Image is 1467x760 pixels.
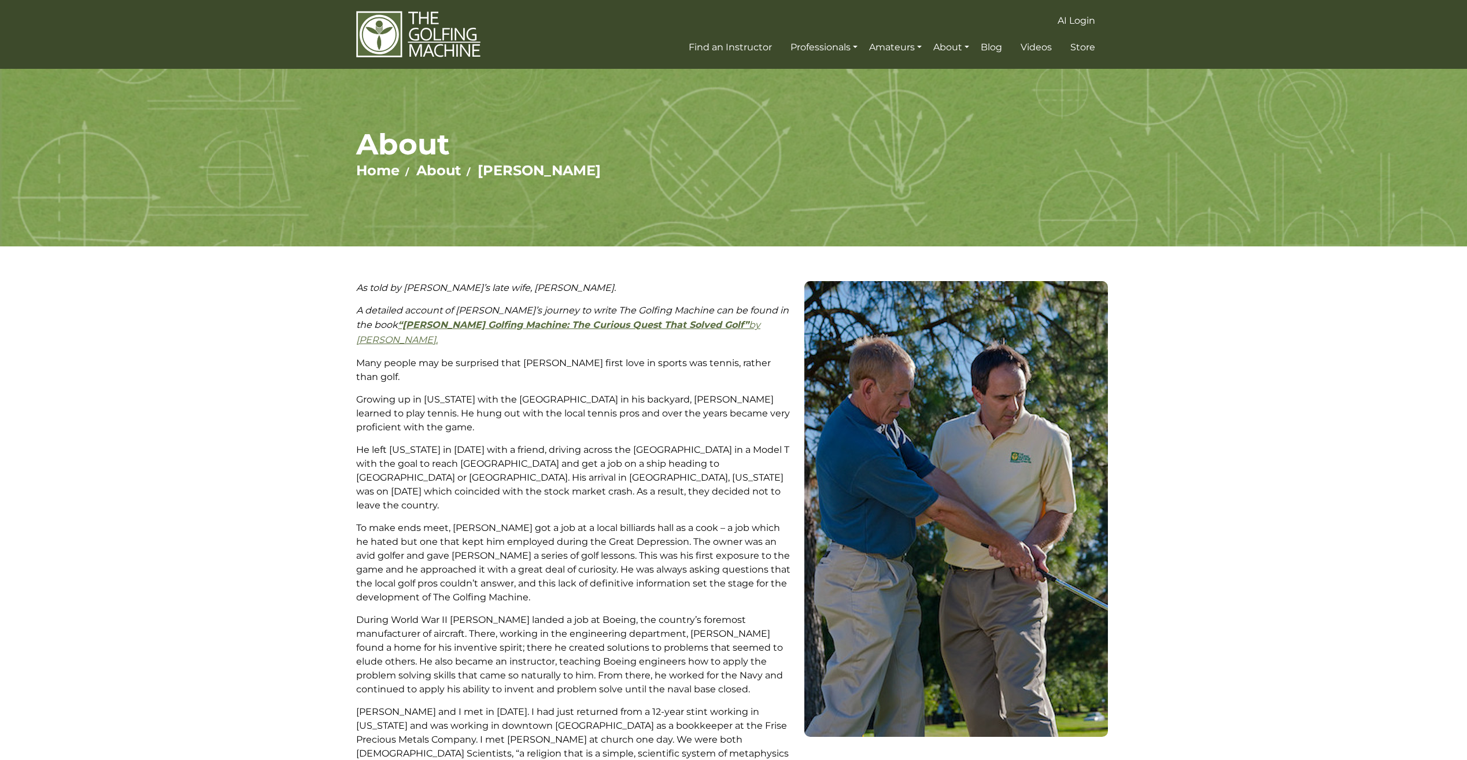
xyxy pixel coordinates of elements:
[1067,37,1098,58] a: Store
[356,10,481,58] img: The Golfing Machine
[356,443,793,512] p: He left [US_STATE] in [DATE] with a friend, driving across the [GEOGRAPHIC_DATA] in a Model T wit...
[356,393,793,434] p: Growing up in [US_STATE] with the [GEOGRAPHIC_DATA] in his backyard, [PERSON_NAME] learned to pla...
[356,127,1111,162] h1: About
[981,42,1002,53] span: Blog
[978,37,1005,58] a: Blog
[788,37,860,58] a: Professionals
[416,162,461,179] a: About
[356,319,760,345] a: “[PERSON_NAME] Golfing Machine: The Curious Quest That Solved Golf”by [PERSON_NAME].
[398,319,749,330] strong: “[PERSON_NAME] Golfing Machine: The Curious Quest That Solved Golf”
[689,42,772,53] span: Find an Instructor
[866,37,925,58] a: Amateurs
[356,305,789,345] em: A detailed account of [PERSON_NAME]’s journey to write The Golfing Machine can be found in the book
[356,282,616,293] em: As told by [PERSON_NAME]’s late wife, [PERSON_NAME].
[1058,15,1095,26] span: AI Login
[1018,37,1055,58] a: Videos
[1055,10,1098,31] a: AI Login
[1021,42,1052,53] span: Videos
[478,162,601,179] a: [PERSON_NAME]
[356,613,793,696] p: During World War II [PERSON_NAME] landed a job at Boeing, the country’s foremost manufacturer of ...
[1070,42,1095,53] span: Store
[356,162,400,179] a: Home
[356,356,793,384] p: Many people may be surprised that [PERSON_NAME] first love in sports was tennis, rather than golf.
[930,37,972,58] a: About
[356,521,793,604] p: To make ends meet, [PERSON_NAME] got a job at a local billiards hall as a cook – a job which he h...
[686,37,775,58] a: Find an Instructor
